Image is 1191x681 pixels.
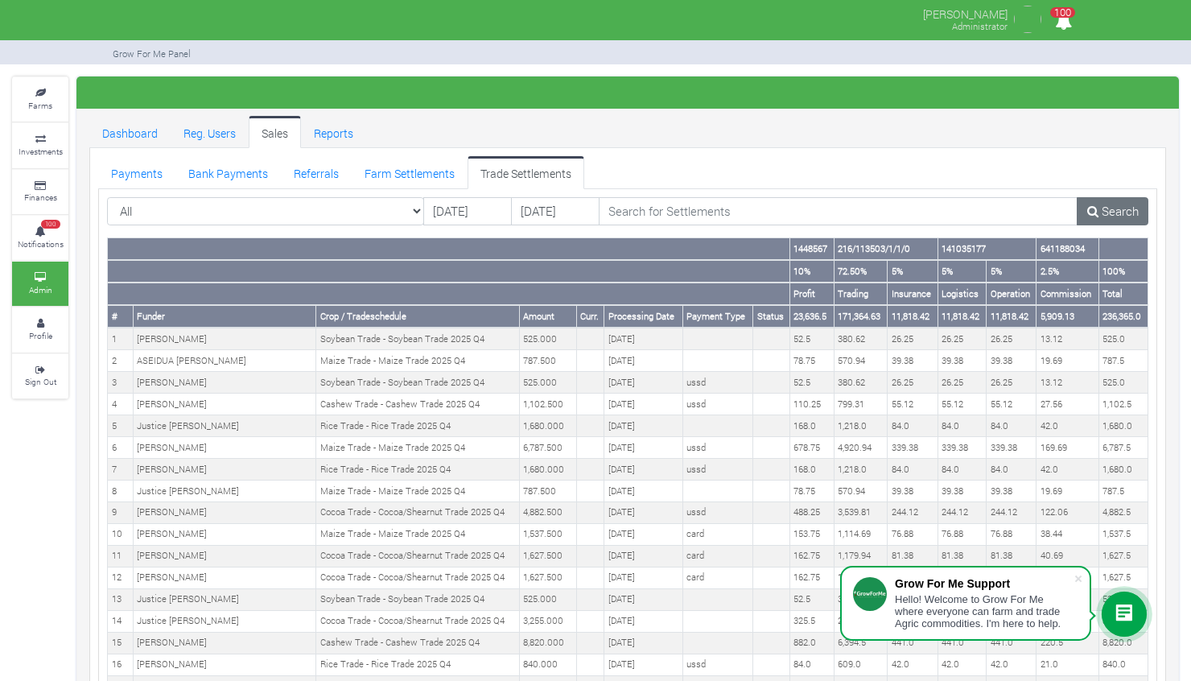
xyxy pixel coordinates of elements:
td: 13.12 [1036,328,1098,349]
a: Reg. Users [171,116,249,148]
td: card [682,523,753,545]
td: 42.0 [1036,459,1098,481]
td: [PERSON_NAME] [133,654,315,675]
td: ASEIDUA [PERSON_NAME] [133,350,315,372]
td: 1,218.0 [834,415,888,437]
td: 3,255.000 [519,610,576,632]
td: 55.12 [888,394,938,415]
small: Administrator [952,20,1008,32]
td: [DATE] [604,523,682,545]
td: 525.0 [1098,372,1148,394]
td: 339.38 [888,437,938,459]
td: 26.25 [938,372,986,394]
td: 678.75 [789,437,834,459]
td: [PERSON_NAME] [133,459,315,481]
td: 1,680.0 [1098,459,1148,481]
th: 171,364.63 [834,305,888,328]
td: Maize Trade - Maize Trade 2025 Q4 [316,481,520,502]
td: 38.44 [1036,523,1098,545]
td: 168.0 [789,459,834,481]
td: Maize Trade - Maize Trade 2025 Q4 [316,523,520,545]
td: 169.69 [1036,437,1098,459]
th: Funder [133,305,315,328]
td: 122.06 [1036,501,1098,523]
span: 100 [41,220,60,229]
td: 42.0 [938,654,986,675]
td: 39.38 [938,350,986,372]
td: Cashew Trade - Cashew Trade 2025 Q4 [316,394,520,415]
td: 13 [108,588,134,610]
th: Logistics [938,283,986,305]
a: Admin [12,262,68,306]
td: 15 [108,632,134,654]
th: 10% [789,260,834,283]
td: 1,680.000 [519,459,576,481]
td: 570.94 [834,481,888,502]
td: 1,680.000 [519,415,576,437]
div: Hello! Welcome to Grow For Me where everyone can farm and trade Agric commodities. I'm here to help. [895,593,1074,629]
td: 4,920.94 [834,437,888,459]
td: 5 [108,415,134,437]
td: 4 [108,394,134,415]
th: 23,636.5 [789,305,834,328]
th: 100% [1098,260,1148,283]
td: Maize Trade - Maize Trade 2025 Q4 [316,437,520,459]
td: 244.12 [938,501,986,523]
td: 39.38 [987,350,1036,372]
td: 4,882.500 [519,501,576,523]
td: 84.0 [888,415,938,437]
td: 78.75 [789,481,834,502]
a: Referrals [281,156,352,188]
td: 26.25 [987,372,1036,394]
td: 19.69 [1036,481,1098,502]
td: [DATE] [604,350,682,372]
td: [DATE] [604,610,682,632]
td: 81.38 [938,545,986,567]
td: 84.0 [789,654,834,675]
td: 441.0 [938,632,986,654]
a: 100 Notifications [12,216,68,260]
small: Admin [29,284,52,295]
td: ussd [682,437,753,459]
td: ussd [682,459,753,481]
th: Crop / Tradeschedule [316,305,520,328]
th: 11,818.42 [938,305,986,328]
td: 8 [108,481,134,502]
div: Grow For Me Support [895,577,1074,590]
td: 52.5 [789,588,834,610]
td: 525.000 [519,328,576,349]
td: [DATE] [604,545,682,567]
td: 525.000 [519,588,576,610]
td: 40.69 [1036,545,1098,567]
td: [PERSON_NAME] [133,545,315,567]
th: 5% [938,260,986,283]
td: Rice Trade - Rice Trade 2025 Q4 [316,415,520,437]
td: Justice [PERSON_NAME] [133,588,315,610]
td: 6,787.500 [519,437,576,459]
td: 882.0 [789,632,834,654]
td: 339.38 [938,437,986,459]
td: 39.38 [987,481,1036,502]
th: 141035177 [938,238,1036,260]
td: 380.62 [834,372,888,394]
th: Insurance [888,283,938,305]
td: [DATE] [604,588,682,610]
td: [DATE] [604,501,682,523]
td: [PERSON_NAME] [133,501,315,523]
td: 339.38 [987,437,1036,459]
small: Investments [19,146,63,157]
th: Processing Date [604,305,682,328]
a: Dashboard [89,116,171,148]
td: [PERSON_NAME] [133,372,315,394]
td: 244.12 [987,501,1036,523]
td: 244.12 [888,501,938,523]
th: Profit [789,283,834,305]
td: 12 [108,567,134,588]
td: ussd [682,372,753,394]
td: 8,820.0 [1098,632,1148,654]
td: Cocoa Trade - Cocoa/Shearnut Trade 2025 Q4 [316,610,520,632]
td: 3,539.81 [834,501,888,523]
td: [PERSON_NAME] [133,394,315,415]
th: Commission [1036,283,1098,305]
td: 380.62 [834,588,888,610]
